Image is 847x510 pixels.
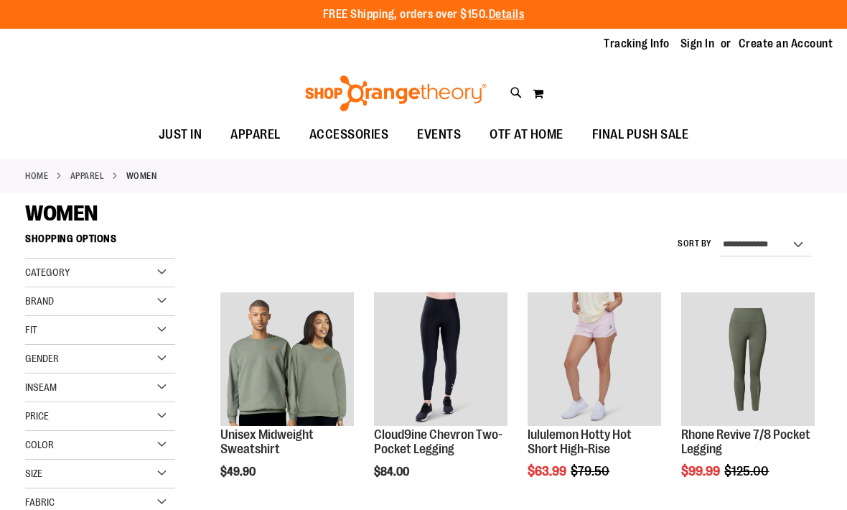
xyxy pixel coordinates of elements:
[374,292,507,426] img: Cloud9ine Chevron Two-Pocket Legging
[309,119,389,151] span: ACCESSORIES
[528,292,661,428] a: lululemon Hotty Hot Short High-Rise
[25,410,49,422] span: Price
[680,36,715,52] a: Sign In
[25,201,98,226] span: WOMEN
[303,75,489,111] img: Shop Orangetheory
[681,464,722,478] span: $99.99
[25,266,70,278] span: Category
[25,226,175,259] strong: Shopping Options
[489,8,525,21] a: Details
[417,119,461,151] span: EVENTS
[739,36,833,52] a: Create an Account
[70,170,105,182] a: APPAREL
[25,170,48,182] a: Home
[25,353,59,364] span: Gender
[126,170,157,182] strong: WOMEN
[592,119,689,151] span: FINAL PUSH SALE
[230,119,281,151] span: APPAREL
[25,496,55,508] span: Fabric
[490,119,563,151] span: OTF AT HOME
[323,6,525,23] p: FREE Shipping, orders over $150.
[374,427,502,456] a: Cloud9ine Chevron Two-Pocket Legging
[295,119,403,152] a: ACCESSORIES
[604,36,670,52] a: Tracking Info
[374,465,411,478] span: $84.00
[678,238,712,250] label: Sort By
[25,468,42,479] span: Size
[25,439,54,450] span: Color
[25,295,54,307] span: Brand
[220,292,354,426] img: Unisex Midweight Sweatshirt
[681,292,815,426] img: Rhone Revive 7/8 Pocket Legging
[159,119,202,151] span: JUST IN
[528,464,568,478] span: $63.99
[528,427,632,456] a: lululemon Hotty Hot Short High-Rise
[528,292,661,426] img: lululemon Hotty Hot Short High-Rise
[681,292,815,428] a: Rhone Revive 7/8 Pocket Legging
[25,381,57,393] span: Inseam
[724,464,771,478] span: $125.00
[220,292,354,428] a: Unisex Midweight Sweatshirt
[403,119,475,152] a: EVENTS
[681,427,810,456] a: Rhone Revive 7/8 Pocket Legging
[144,119,217,152] a: JUST IN
[578,119,703,152] a: FINAL PUSH SALE
[220,465,258,478] span: $49.90
[374,292,507,428] a: Cloud9ine Chevron Two-Pocket Legging
[216,119,295,151] a: APPAREL
[220,427,314,456] a: Unisex Midweight Sweatshirt
[25,324,37,335] span: Fit
[571,464,612,478] span: $79.50
[475,119,578,152] a: OTF AT HOME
